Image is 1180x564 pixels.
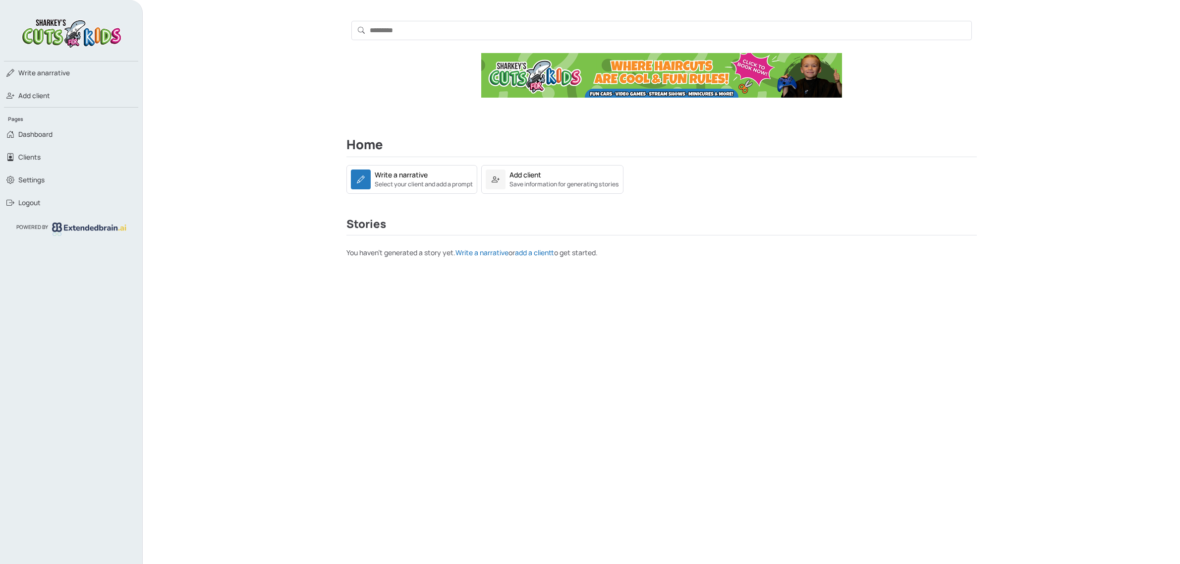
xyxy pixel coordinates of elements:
div: Write a narrative [375,169,428,180]
h2: Home [346,137,977,157]
span: Settings [18,175,45,185]
img: Ad Banner [481,53,842,98]
small: Select your client and add a prompt [375,180,473,189]
img: logo [52,223,126,235]
small: Save information for generating stories [509,180,619,189]
a: Add clientSave information for generating stories [481,165,623,194]
span: narrative [18,68,70,78]
a: add a client [515,248,554,257]
span: Write a [18,68,41,77]
div: Add client [509,169,541,180]
span: Clients [18,152,41,162]
img: logo [19,16,123,49]
a: Write a narrativeSelect your client and add a prompt [346,165,477,194]
a: Write a narrativeSelect your client and add a prompt [346,173,477,183]
span: Add client [18,91,50,101]
h3: Stories [346,218,977,235]
a: Add clientSave information for generating stories [481,173,623,183]
span: Logout [18,198,41,208]
span: Dashboard [18,129,53,139]
p: You haven't generated a story yet. or to get started. [346,247,977,258]
a: Write a narrative [455,248,508,257]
